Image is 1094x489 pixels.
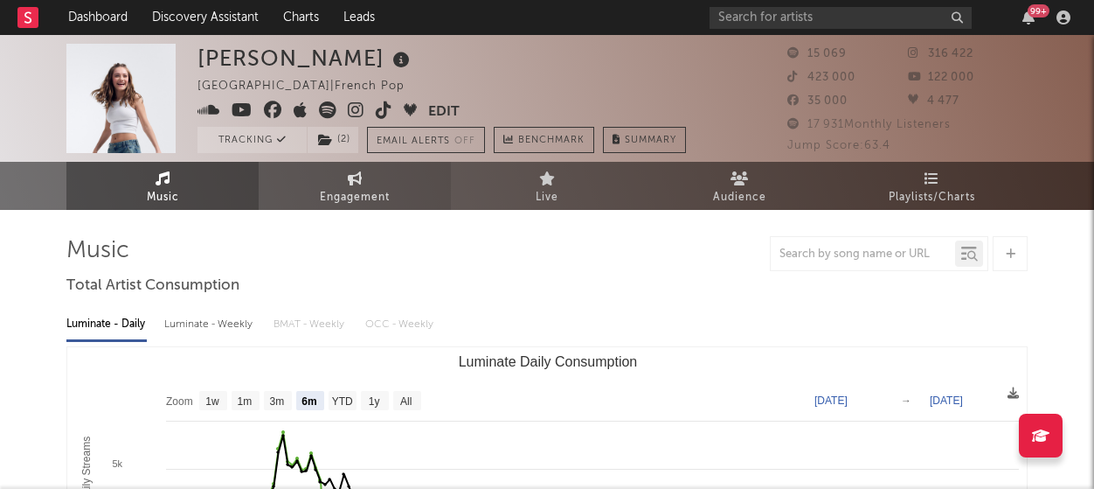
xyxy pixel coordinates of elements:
span: 15 069 [787,48,847,59]
span: Playlists/Charts [889,187,975,208]
button: Tracking [197,127,307,153]
a: Playlists/Charts [835,162,1028,210]
span: 35 000 [787,95,848,107]
span: Summary [625,136,676,145]
span: 17 931 Monthly Listeners [787,119,951,130]
text: YTD [332,395,353,408]
text: [DATE] [930,395,963,407]
button: 99+ [1022,10,1035,24]
text: 6m [301,395,316,408]
button: Summary [603,127,686,153]
span: Total Artist Consumption [66,276,239,297]
a: Audience [643,162,835,210]
text: → [901,395,911,407]
span: 4 477 [908,95,959,107]
div: Luminate - Daily [66,310,147,339]
text: 3m [270,395,285,408]
em: Off [454,136,475,146]
span: Live [536,187,558,208]
input: Search for artists [710,7,972,29]
text: 1m [238,395,253,408]
span: Jump Score: 63.4 [787,140,890,151]
div: Luminate - Weekly [164,310,256,339]
button: Edit [428,101,460,123]
a: Music [66,162,259,210]
text: 1w [205,395,219,408]
text: 1y [369,395,380,408]
span: 316 422 [908,48,973,59]
a: Benchmark [494,127,594,153]
a: Engagement [259,162,451,210]
input: Search by song name or URL [771,248,955,262]
text: 5k [112,458,122,469]
a: Live [451,162,643,210]
div: [GEOGRAPHIC_DATA] | French Pop [197,76,425,97]
span: ( 2 ) [307,127,359,153]
span: 122 000 [908,72,974,83]
text: [DATE] [814,395,848,407]
div: [PERSON_NAME] [197,44,414,73]
text: All [400,395,412,408]
button: Email AlertsOff [367,127,485,153]
text: Luminate Daily Consumption [459,354,638,369]
span: Engagement [320,187,390,208]
span: Audience [713,187,766,208]
button: (2) [308,127,358,153]
span: Music [147,187,179,208]
text: Zoom [166,395,193,408]
span: 423 000 [787,72,855,83]
div: 99 + [1028,4,1049,17]
span: Benchmark [518,130,585,151]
